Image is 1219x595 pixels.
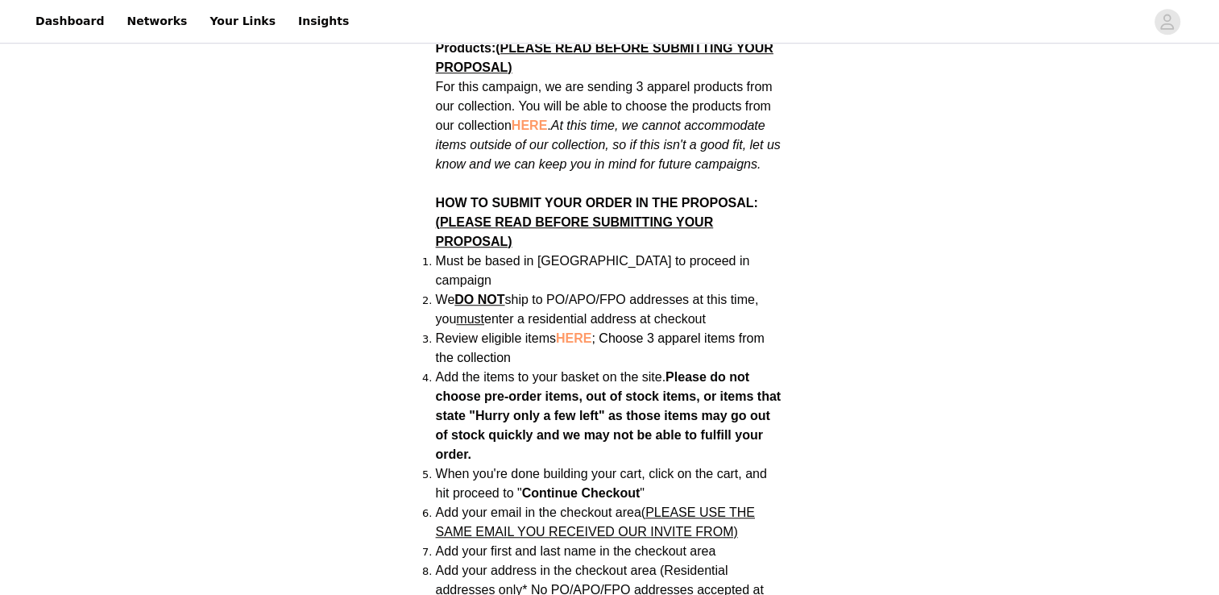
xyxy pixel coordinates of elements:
strong: Continue Checkout [522,486,641,500]
span: Must be based in [GEOGRAPHIC_DATA] to proceed in campaign [436,254,750,287]
span: must [456,312,484,326]
span: (PLEASE READ BEFORE SUBMITTING YOUR PROPOSAL) [436,41,773,74]
a: Networks [117,3,197,40]
span: For this campaign, we are sending 3 apparel products from our collection. You will be able to cho... [436,80,781,171]
span: (PLEASE READ BEFORE SUBMITTING YOUR PROPOSAL) [436,215,714,248]
a: Your Links [200,3,285,40]
span: When you're done building your cart, click on the cart, and hit proceed to " " [436,467,767,500]
span: Add your email in the checkout area [436,506,755,539]
a: HERE [512,119,547,132]
a: Insights [288,3,359,40]
span: We ship to PO/APO/FPO addresses at this time, you enter a residential address at checkout [436,293,759,326]
span: Review eligible items [436,331,765,364]
a: Dashboard [26,3,114,40]
div: avatar [1159,9,1175,35]
span: Add your first and last name in the checkout area [436,544,716,558]
em: At this time, we cannot accommodate items outside of our collection, so if this isn't a good fit,... [436,119,781,171]
a: HERE [556,331,591,345]
span: Add the items to your basket on the site. [436,370,666,384]
strong: HOW TO SUBMIT YOUR ORDER IN THE PROPOSAL: [436,196,758,248]
strong: Please do not choose pre-order items, out of stock items, or items that state "Hurry only a few l... [436,370,782,461]
span: ; Choose 3 apparel items from the collection [436,331,765,364]
span: (PLEASE USE THE SAME EMAIL YOU RECEIVED OUR INVITE FROM) [436,506,755,539]
strong: DO NOT [454,293,504,306]
strong: Products: [436,41,773,74]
